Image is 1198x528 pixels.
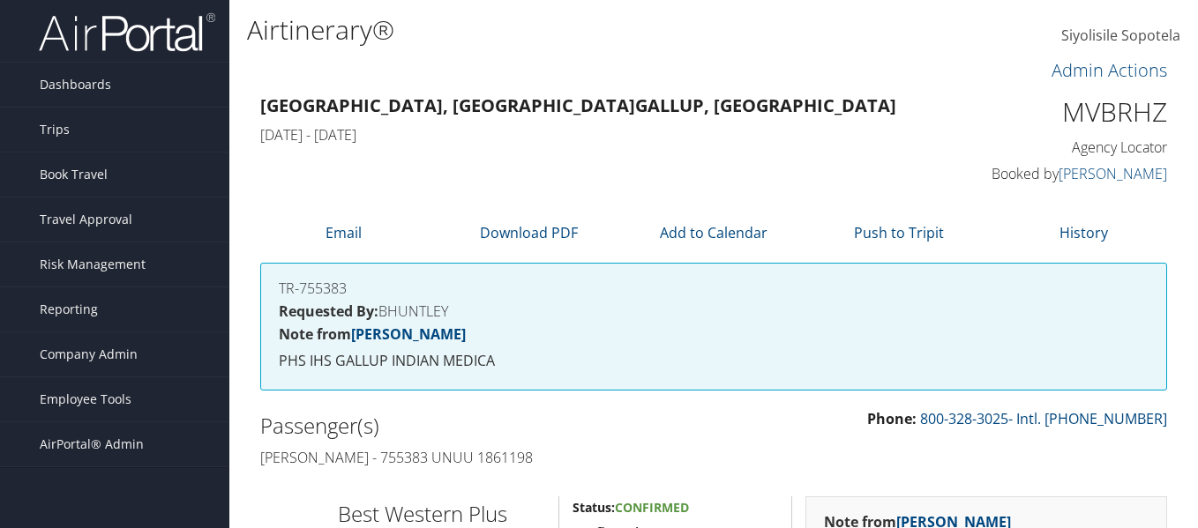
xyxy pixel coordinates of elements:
span: Reporting [40,287,98,331]
h4: Agency Locator [961,138,1168,157]
h4: TR-755383 [279,281,1149,295]
span: Employee Tools [40,377,131,421]
a: Siyolisile Sopotela [1061,9,1180,63]
a: Admin Actions [1052,58,1167,82]
span: AirPortal® Admin [40,422,144,466]
strong: Status: [573,499,615,516]
a: Email [326,223,362,242]
span: Travel Approval [40,197,132,242]
a: Add to Calendar [660,223,767,242]
strong: Requested By: [279,301,378,321]
p: PHS IHS GALLUP INDIAN MEDICA [279,350,1149,373]
h4: [DATE] - [DATE] [260,125,934,145]
span: Risk Management [40,242,146,286]
a: [PERSON_NAME] [1059,164,1167,183]
a: 800-328-3025- Intl. [PHONE_NUMBER] [920,409,1167,428]
span: Book Travel [40,152,108,197]
a: [PERSON_NAME] [351,324,466,344]
strong: Note from [279,324,466,344]
h2: Passenger(s) [260,411,700,441]
h4: [PERSON_NAME] - 755383 UNUU 1861198 [260,448,700,467]
strong: Phone: [867,409,917,428]
a: Download PDF [480,223,578,242]
span: Trips [40,108,70,152]
h1: MVBRHZ [961,93,1168,130]
span: Dashboards [40,63,111,107]
h4: Booked by [961,164,1168,183]
h4: BHUNTLEY [279,304,1149,318]
span: Siyolisile Sopotela [1061,26,1180,45]
a: History [1059,223,1108,242]
span: Confirmed [615,499,689,516]
h1: Airtinerary® [247,11,869,48]
strong: [GEOGRAPHIC_DATA], [GEOGRAPHIC_DATA] Gallup, [GEOGRAPHIC_DATA] [260,93,896,117]
img: airportal-logo.png [39,11,215,53]
a: Push to Tripit [854,223,944,242]
span: Company Admin [40,332,138,376]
